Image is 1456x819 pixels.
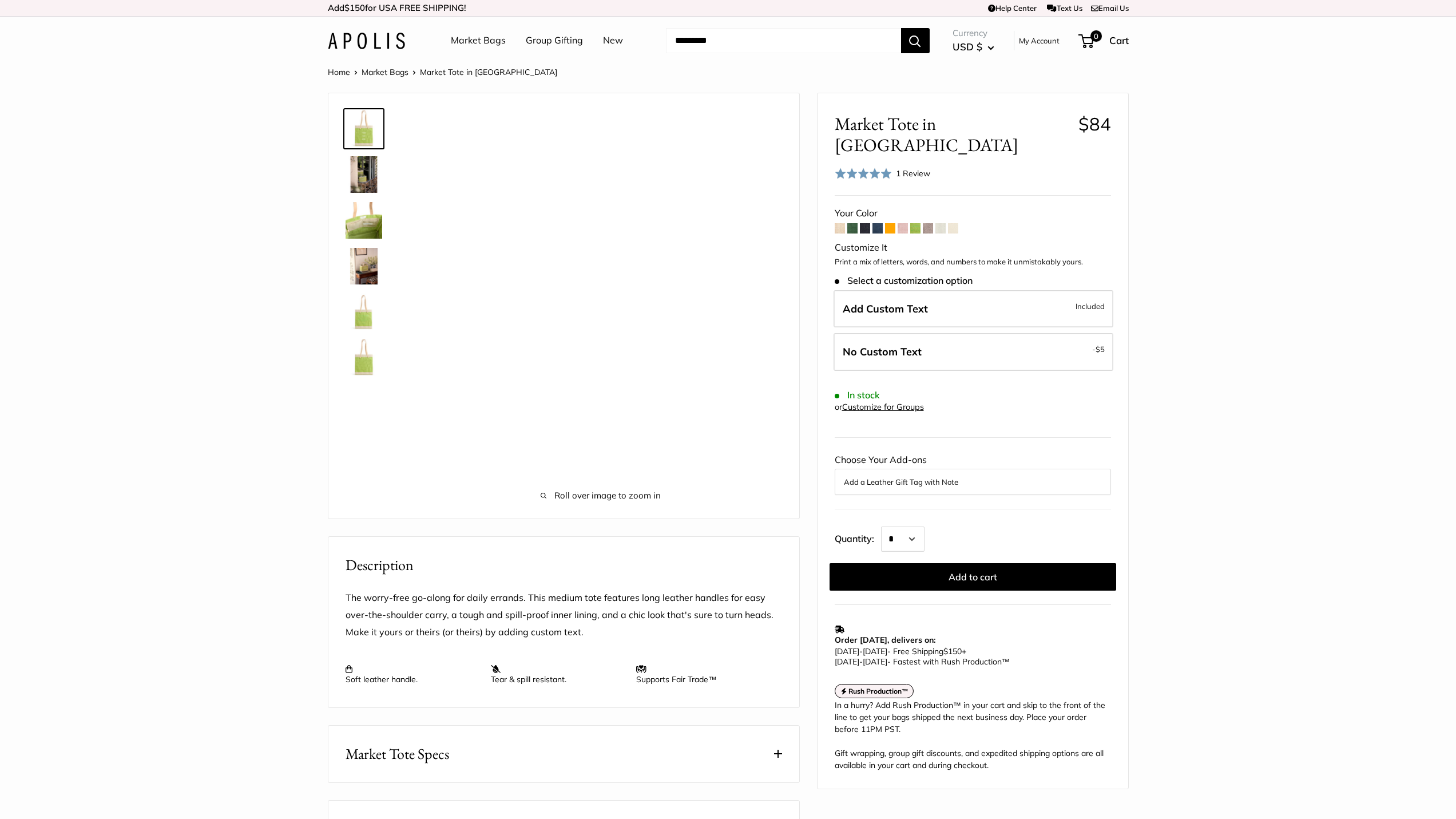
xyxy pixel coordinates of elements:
img: Market Tote in Chartreuse [346,248,382,284]
a: Customize for Groups [842,402,924,412]
a: Market Tote in Chartreuse [343,291,384,333]
span: Included [1076,299,1105,313]
a: Market Tote in Chartreuse [343,337,384,378]
img: Market Tote in Chartreuse [346,294,382,330]
span: 0 [1090,30,1101,42]
a: Market Bags [362,67,408,77]
span: [DATE] [863,646,887,656]
p: The worry-free go-along for daily errands. This medium tote features long leather handles for eas... [346,589,782,641]
p: Supports Fair Trade™ [636,664,770,685]
label: Quantity: [835,523,881,552]
span: 1 Review [896,168,930,179]
a: Market Tote in Chartreuse [343,246,384,287]
div: Customize It [835,239,1111,256]
span: Select a customization option [835,275,973,286]
a: Home [328,67,350,77]
p: Soft leather handle. [346,664,479,685]
div: Choose Your Add-ons [835,452,1111,495]
span: [DATE] [835,646,859,656]
img: Market Tote in Chartreuse [346,339,382,376]
a: 0 Cart [1080,31,1129,50]
a: Market Bags [451,32,506,49]
p: Tear & spill resistant. [491,664,625,685]
img: Market Tote in Chartreuse [346,110,382,147]
span: Market Tote in [GEOGRAPHIC_DATA] [835,113,1070,156]
span: Currency [953,25,994,41]
button: Market Tote Specs [328,726,799,782]
span: $84 [1078,113,1111,135]
img: Market Tote in Chartreuse [346,156,382,193]
span: No Custom Text [843,345,922,358]
span: - [859,656,863,667]
a: Market Tote in Chartreuse [343,108,384,149]
div: or [835,399,924,415]
button: USD $ [953,38,994,56]
input: Search... [666,28,901,53]
span: $150 [943,646,962,656]
p: - Free Shipping + [835,646,1105,667]
span: Market Tote in [GEOGRAPHIC_DATA] [420,67,557,77]
span: [DATE] [863,656,887,667]
a: Market Tote in Chartreuse [343,200,384,241]
span: - Fastest with Rush Production™ [835,656,1010,667]
strong: Rush Production™ [848,687,908,695]
span: Roll over image to zoom in [420,488,782,504]
a: Market Tote in Chartreuse [343,154,384,195]
span: - [859,646,863,656]
label: Leave Blank [834,333,1113,371]
button: Add a Leather Gift Tag with Note [844,475,1102,489]
span: Cart [1109,34,1129,46]
span: $5 [1096,345,1105,354]
span: Add Custom Text [843,302,928,315]
span: $150 [344,2,365,13]
img: Apolis [328,33,405,49]
a: New [603,32,623,49]
h2: Description [346,554,782,576]
strong: Order [DATE], delivers on: [835,635,935,645]
button: Search [901,28,930,53]
div: In a hurry? Add Rush Production™ in your cart and skip to the front of the line to get your bags ... [835,699,1111,771]
span: Market Tote Specs [346,743,449,765]
a: Group Gifting [526,32,583,49]
nav: Breadcrumb [328,65,557,80]
a: My Account [1019,34,1060,48]
a: Email Us [1091,3,1129,13]
a: Text Us [1047,3,1082,13]
span: In stock [835,390,880,401]
div: Your Color [835,205,1111,222]
p: Print a mix of letters, words, and numbers to make it unmistakably yours. [835,256,1111,268]
span: USD $ [953,41,982,53]
img: Market Tote in Chartreuse [346,202,382,239]
label: Add Custom Text [834,290,1113,328]
button: Add to cart [830,563,1116,591]
span: - [1092,342,1105,356]
a: Help Center [988,3,1037,13]
span: [DATE] [835,656,859,667]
